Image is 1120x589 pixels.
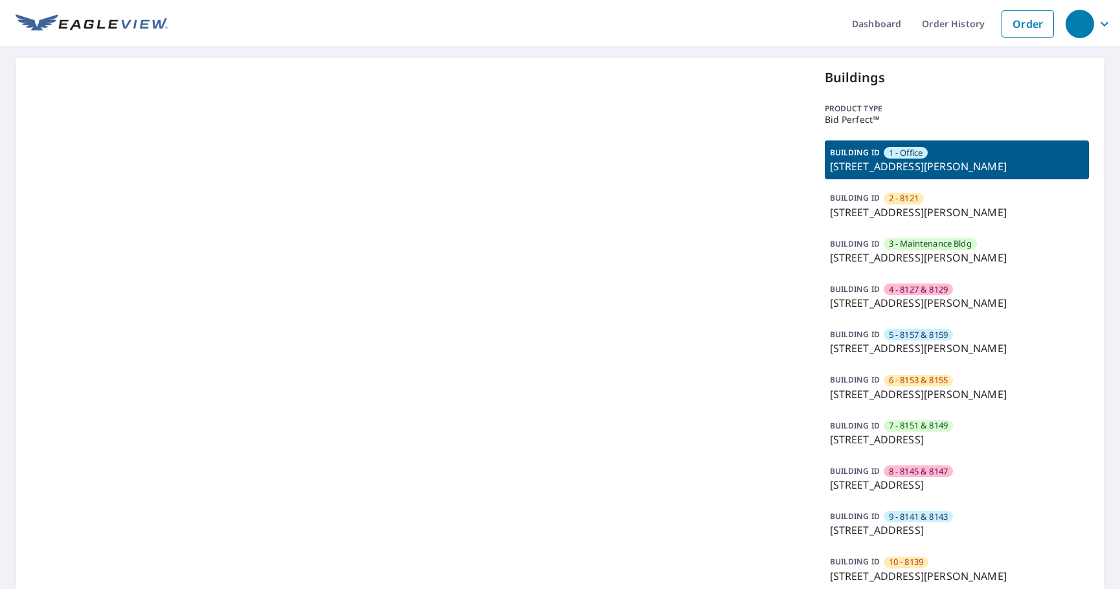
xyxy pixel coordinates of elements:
[830,250,1084,265] p: [STREET_ADDRESS][PERSON_NAME]
[830,205,1084,220] p: [STREET_ADDRESS][PERSON_NAME]
[1002,10,1054,38] a: Order
[830,477,1084,493] p: [STREET_ADDRESS]
[830,556,880,567] p: BUILDING ID
[830,340,1084,356] p: [STREET_ADDRESS][PERSON_NAME]
[16,14,168,34] img: EV Logo
[830,159,1084,174] p: [STREET_ADDRESS][PERSON_NAME]
[830,511,880,522] p: BUILDING ID
[825,103,1090,115] p: Product type
[830,432,1084,447] p: [STREET_ADDRESS]
[830,283,880,294] p: BUILDING ID
[830,568,1084,584] p: [STREET_ADDRESS][PERSON_NAME]
[889,283,948,296] span: 4 - 8127 & 8129
[830,522,1084,538] p: [STREET_ADDRESS]
[830,374,880,385] p: BUILDING ID
[889,374,948,386] span: 6 - 8153 & 8155
[889,511,948,523] span: 9 - 8141 & 8143
[830,420,880,431] p: BUILDING ID
[825,68,1090,87] p: Buildings
[889,556,923,568] span: 10 - 8139
[889,329,948,341] span: 5 - 8157 & 8159
[889,465,948,478] span: 8 - 8145 & 8147
[830,238,880,249] p: BUILDING ID
[889,147,923,159] span: 1 - Office
[830,147,880,158] p: BUILDING ID
[830,465,880,476] p: BUILDING ID
[830,295,1084,311] p: [STREET_ADDRESS][PERSON_NAME]
[830,386,1084,402] p: [STREET_ADDRESS][PERSON_NAME]
[889,419,948,432] span: 7 - 8151 & 8149
[830,192,880,203] p: BUILDING ID
[889,238,972,250] span: 3 - Maintenance Bldg
[825,115,1090,125] p: Bid Perfect™
[889,192,919,205] span: 2 - 8121
[830,329,880,340] p: BUILDING ID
